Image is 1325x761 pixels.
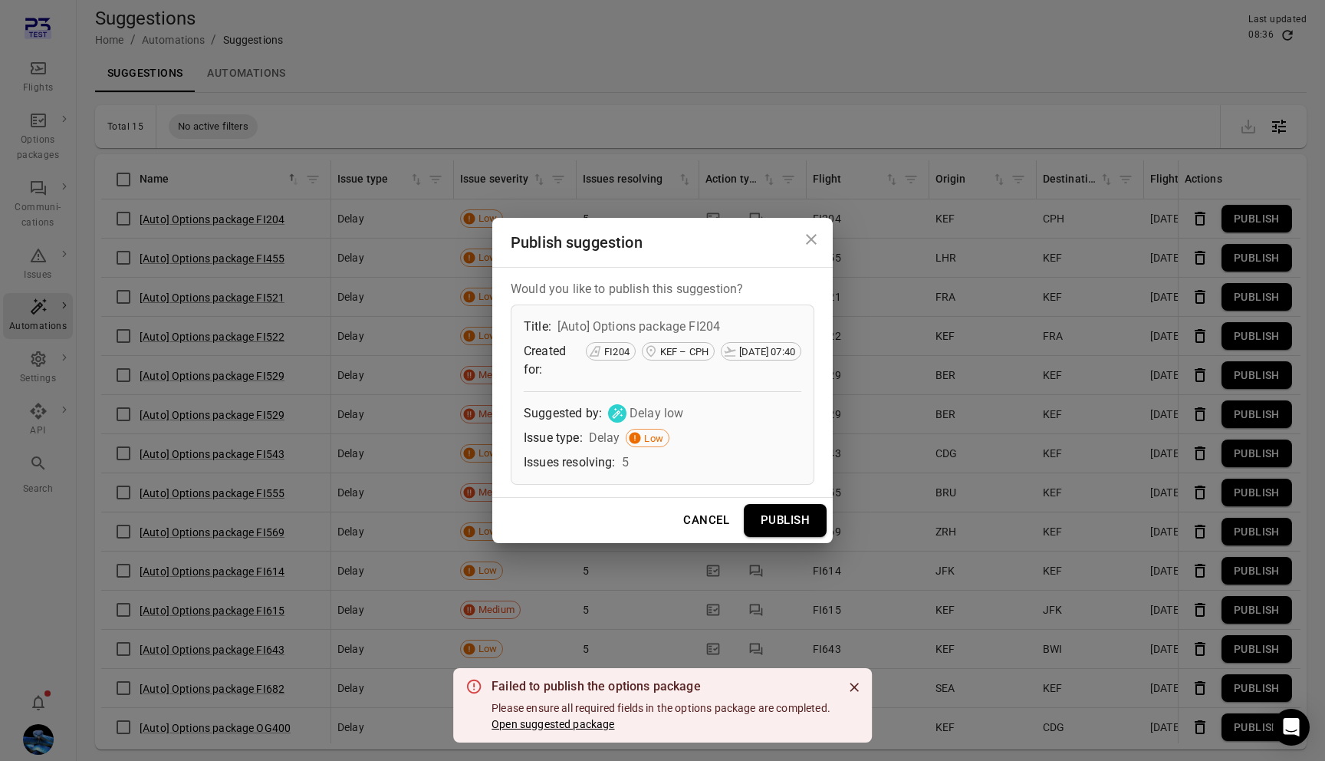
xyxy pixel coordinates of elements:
[492,700,830,716] div: Please ensure all required fields in the options package are completed.
[524,318,551,336] div: Title:
[639,431,668,446] span: Low
[492,677,830,696] div: Failed to publish the options package
[796,224,827,255] button: Close dialog
[675,504,738,536] button: Cancel
[630,404,683,423] div: Delay low
[524,342,580,379] div: Created for:
[744,504,827,536] button: Publish
[734,344,801,360] span: [DATE] 07:40
[599,344,635,360] span: FI204
[492,717,614,732] button: Open suggested package
[589,429,620,447] div: Delay
[1273,709,1310,746] div: Open Intercom Messenger
[524,404,602,423] div: Suggested by:
[511,280,814,298] p: Would you like to publish this suggestion?
[492,218,833,267] h2: Publish suggestion
[622,453,629,472] div: 5
[524,429,583,447] div: Issue type:
[843,676,866,699] button: Close
[557,318,720,336] div: [Auto] Options package FI204
[655,344,714,360] span: KEF – CPH
[524,453,616,472] div: Issues resolving:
